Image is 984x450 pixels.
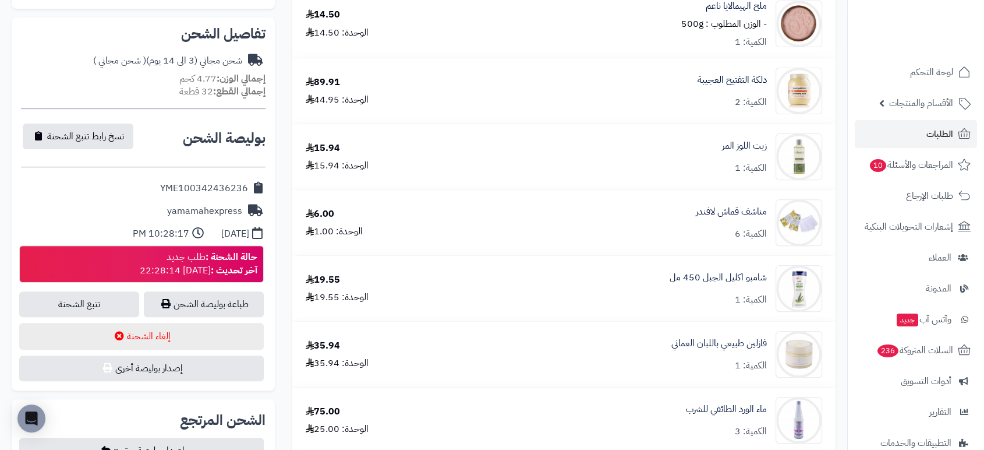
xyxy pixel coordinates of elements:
span: المدونة [926,280,951,297]
a: السلات المتروكة236 [855,336,977,364]
div: الوحدة: 19.55 [306,291,369,304]
div: 19.55 [306,273,340,287]
div: yamamahexpress [167,205,242,218]
a: إشعارات التحويلات البنكية [855,213,977,241]
img: 1703939445-Refreshing%20Towel%20MF%20-%20Lavender-90x90.jpg [776,199,822,246]
div: الوحدة: 25.00 [306,423,369,436]
div: 6.00 [306,208,334,221]
span: طلبات الإرجاع [906,188,953,204]
div: [DATE] [221,227,249,241]
div: 14.50 [306,8,340,22]
a: الطلبات [855,120,977,148]
div: الكمية: 1 [735,36,767,49]
h2: تفاصيل الشحن [21,27,266,41]
span: 10 [870,159,886,172]
a: دلكة التفتيح العجيبة [698,73,767,87]
a: أدوات التسويق [855,367,977,395]
div: Open Intercom Messenger [17,405,45,433]
a: ماء الورد الطائفي للشرب [686,403,767,416]
div: الوحدة: 35.94 [306,357,369,370]
a: طلبات الإرجاع [855,182,977,210]
h2: بوليصة الشحن [183,131,266,145]
span: السلات المتروكة [876,342,953,358]
div: الكمية: 1 [735,359,767,372]
div: الكمية: 2 [735,96,767,109]
a: المدونة [855,275,977,303]
span: نسخ رابط تتبع الشحنة [47,129,124,143]
div: 89.91 [306,76,340,89]
div: الوحدة: 14.50 [306,26,369,40]
img: 1705826014-IZm9yCu5Lb7EjGmDXYzGwpxMihsO1T8NM0ue89FJ-90x90.png [776,265,822,312]
span: ( شحن مجاني ) [93,54,146,68]
div: الوحدة: 15.94 [306,159,369,173]
div: الوحدة: 1.00 [306,225,363,238]
a: التقارير [855,398,977,426]
div: 35.94 [306,339,340,353]
div: الكمية: 6 [735,227,767,241]
a: المراجعات والأسئلة10 [855,151,977,179]
span: الأقسام والمنتجات [889,95,953,111]
div: 10:28:17 PM [133,227,189,241]
span: لوحة التحكم [910,64,953,80]
strong: إجمالي القطع: [213,85,266,99]
div: الكمية: 1 [735,293,767,307]
a: لوحة التحكم [855,58,977,86]
span: التقارير [929,404,951,420]
img: logo-2.png [905,33,973,57]
a: وآتس آبجديد [855,305,977,333]
a: مناشف قماش لافندر [696,205,767,219]
small: 4.77 كجم [179,72,266,86]
span: المراجعات والأسئلة [869,157,953,173]
button: نسخ رابط تتبع الشحنة [23,124,133,149]
span: الطلبات [926,126,953,142]
a: تتبع الشحنة [19,291,139,317]
button: إصدار بوليصة أخرى [19,356,264,381]
img: 1715021516-Rose%20Water%20Taifi-90x90.jpg [776,397,822,444]
a: العملاء [855,244,977,272]
img: 1735916177-Whitening%20Scrub%201-90x90.jpg [776,68,822,114]
div: شحن مجاني (3 الى 14 يوم) [93,54,242,68]
a: زيت اللوز المر [722,139,767,153]
a: شامبو اكليل الجبل 450 مل [670,271,767,284]
div: 15.94 [306,142,340,155]
img: 1692125642-Himalayan%20salt-90x90.jpg [776,1,822,47]
strong: حالة الشحنة : [206,250,257,264]
a: فازلين طبيعي باللبان العماني [671,337,767,350]
small: - الوزن المطلوب : 500g [681,17,767,31]
div: الكمية: 3 [735,425,767,438]
div: طلب جديد [DATE] 22:28:14 [140,251,257,277]
div: YME100342436236 [160,182,248,195]
div: الوحدة: 44.95 [306,93,369,107]
button: إلغاء الشحنة [19,323,264,350]
img: 1703318886-Nabateen%20Bitter%20Almond%20Oil-90x90.jpg [776,133,822,180]
strong: آخر تحديث : [211,263,257,277]
strong: إجمالي الوزن: [217,72,266,86]
div: 75.00 [306,405,340,419]
h2: الشحن المرتجع [180,413,266,427]
div: الكمية: 1 [735,161,767,175]
span: 236 [877,344,898,357]
small: 32 قطعة [179,85,266,99]
a: طباعة بوليصة الشحن [144,291,264,317]
span: العملاء [929,249,951,266]
span: وآتس آب [895,311,951,328]
img: 1708232887-Frankincense%20Vaseline-90x90.jpg [776,331,822,378]
span: جديد [897,314,918,326]
span: أدوات التسويق [901,373,951,389]
span: إشعارات التحويلات البنكية [865,219,953,235]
